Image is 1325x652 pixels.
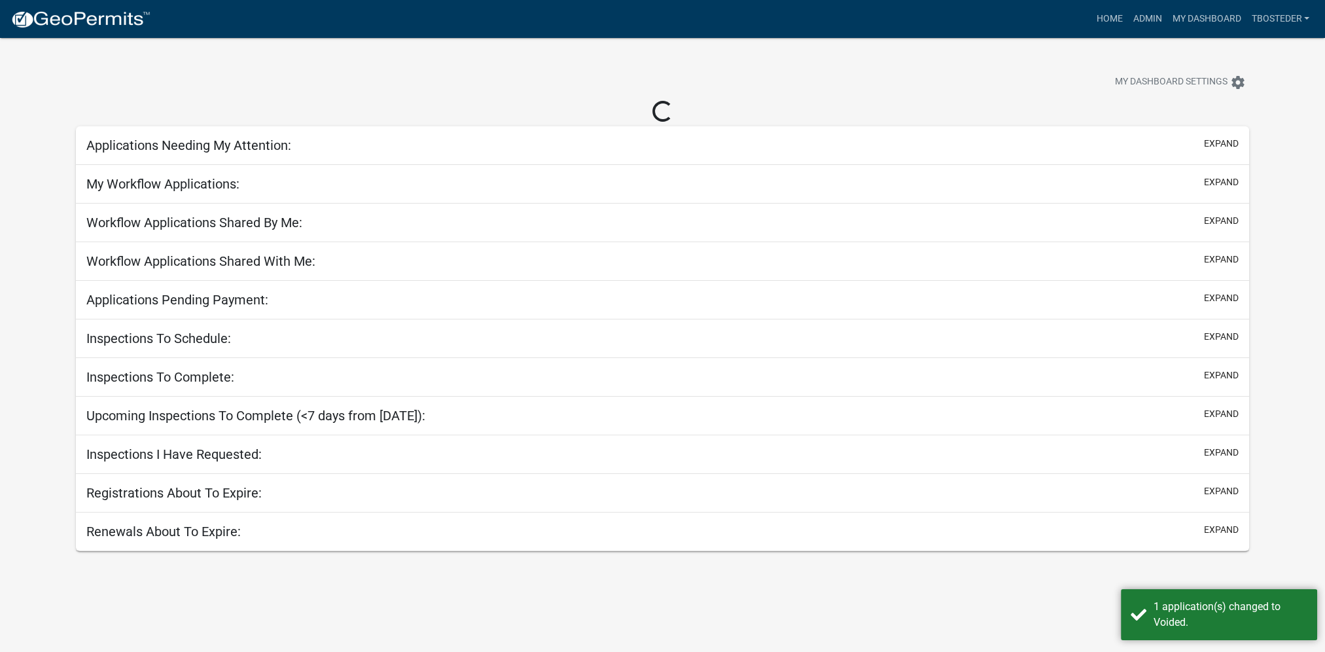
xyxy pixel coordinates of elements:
span: My Dashboard Settings [1115,75,1228,90]
a: Admin [1127,7,1167,31]
button: My Dashboard Settingssettings [1104,69,1256,95]
h5: Workflow Applications Shared By Me: [86,215,302,230]
button: expand [1204,407,1239,421]
h5: Registrations About To Expire: [86,485,262,501]
i: settings [1230,75,1246,90]
button: expand [1204,369,1239,382]
button: expand [1204,137,1239,151]
button: expand [1204,484,1239,498]
h5: Renewals About To Expire: [86,524,241,539]
div: 1 application(s) changed to Voided. [1154,599,1307,630]
h5: Inspections To Schedule: [86,331,231,346]
button: expand [1204,175,1239,189]
button: expand [1204,291,1239,305]
a: tbosteder [1246,7,1315,31]
h5: My Workflow Applications: [86,176,239,192]
button: expand [1204,253,1239,266]
button: expand [1204,523,1239,537]
h5: Workflow Applications Shared With Me: [86,253,315,269]
button: expand [1204,446,1239,460]
h5: Applications Pending Payment: [86,292,268,308]
a: Home [1091,7,1127,31]
h5: Upcoming Inspections To Complete (<7 days from [DATE]): [86,408,425,424]
button: expand [1204,330,1239,344]
button: expand [1204,214,1239,228]
a: My Dashboard [1167,7,1246,31]
h5: Inspections To Complete: [86,369,234,385]
h5: Inspections I Have Requested: [86,446,262,462]
h5: Applications Needing My Attention: [86,137,291,153]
